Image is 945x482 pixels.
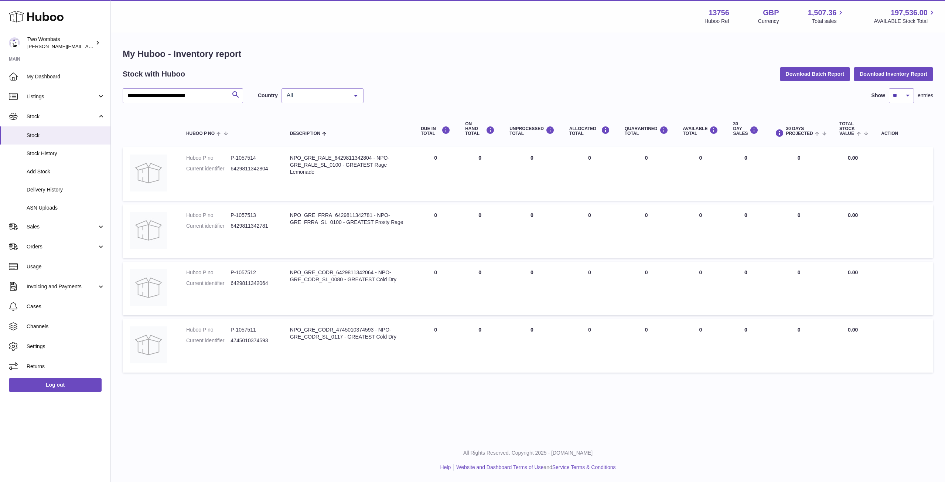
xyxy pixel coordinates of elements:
td: 0 [458,204,502,258]
span: 0 [645,155,648,161]
div: 30 DAY SALES [733,122,758,136]
a: 1,507.36 Total sales [808,8,845,25]
td: 0 [413,204,458,258]
span: Channels [27,323,105,330]
span: 0.00 [848,327,858,333]
span: Add Stock [27,168,105,175]
td: 0 [413,319,458,373]
label: Show [871,92,885,99]
div: NPO_GRE_CODR_4745010374593 - NPO-GRE_CODR_SL_0117 - GREATEST Cold Dry [290,326,406,340]
span: Cases [27,303,105,310]
td: 0 [562,319,617,373]
td: 0 [766,204,832,258]
img: product image [130,212,167,249]
a: 197,536.00 AVAILABLE Stock Total [874,8,936,25]
div: Action [881,131,926,136]
span: 0.00 [848,212,858,218]
td: 0 [676,204,726,258]
span: Listings [27,93,97,100]
span: 0.00 [848,269,858,275]
dt: Current identifier [186,280,231,287]
td: 0 [458,262,502,315]
span: 1,507.36 [808,8,837,18]
td: 0 [766,319,832,373]
span: 30 DAYS PROJECTED [786,126,813,136]
div: QUARANTINED Total [625,126,668,136]
span: 0 [645,269,648,275]
td: 0 [726,262,766,315]
td: 0 [562,204,617,258]
td: 0 [413,262,458,315]
td: 0 [502,262,562,315]
span: [PERSON_NAME][EMAIL_ADDRESS][PERSON_NAME][DOMAIN_NAME] [27,43,188,49]
div: AVAILABLE Total [683,126,719,136]
span: 197,536.00 [891,8,928,18]
div: NPO_GRE_RALE_6429811342804 - NPO-GRE_RALE_SL_0100 - GREATEST Rage Lemonade [290,155,406,176]
div: NPO_GRE_CODR_6429811342064 - NPO-GRE_CODR_SL_0080 - GREATEST Cold Dry [290,269,406,283]
td: 0 [676,319,726,373]
p: All Rights Reserved. Copyright 2025 - [DOMAIN_NAME] [117,449,939,456]
li: and [454,464,615,471]
span: Sales [27,223,97,230]
span: Settings [27,343,105,350]
td: 0 [676,147,726,201]
td: 0 [458,319,502,373]
span: Usage [27,263,105,270]
dd: 6429811342064 [231,280,275,287]
td: 0 [766,262,832,315]
td: 0 [502,204,562,258]
td: 0 [502,319,562,373]
span: 0 [645,212,648,218]
td: 0 [766,147,832,201]
span: Description [290,131,320,136]
div: DUE IN TOTAL [421,126,450,136]
button: Download Batch Report [780,67,850,81]
strong: 13756 [709,8,729,18]
span: Total sales [812,18,845,25]
td: 0 [562,147,617,201]
img: product image [130,326,167,363]
td: 0 [502,147,562,201]
span: AVAILABLE Stock Total [874,18,936,25]
img: philip.carroll@twowombats.com [9,37,20,48]
a: Website and Dashboard Terms of Use [456,464,543,470]
td: 0 [562,262,617,315]
td: 0 [413,147,458,201]
dd: P-1057511 [231,326,275,333]
div: Huboo Ref [705,18,729,25]
dd: P-1057512 [231,269,275,276]
dt: Current identifier [186,223,231,230]
td: 0 [726,319,766,373]
label: Country [258,92,278,99]
a: Log out [9,378,102,391]
div: NPO_GRE_FRRA_6429811342781 - NPO-GRE_FRRA_SL_0100 - GREATEST Frosty Rage [290,212,406,226]
dd: 6429811342804 [231,165,275,172]
span: Stock [27,113,97,120]
span: Delivery History [27,186,105,193]
span: ASN Uploads [27,204,105,211]
span: Stock History [27,150,105,157]
button: Download Inventory Report [854,67,933,81]
strong: GBP [763,8,779,18]
div: Two Wombats [27,36,94,50]
span: Total stock value [839,122,855,136]
a: Help [440,464,451,470]
span: Invoicing and Payments [27,283,97,290]
span: 0.00 [848,155,858,161]
h2: Stock with Huboo [123,69,185,79]
dt: Huboo P no [186,155,231,162]
dt: Huboo P no [186,269,231,276]
td: 0 [726,147,766,201]
dd: 6429811342781 [231,223,275,230]
td: 0 [726,204,766,258]
dt: Huboo P no [186,326,231,333]
span: entries [918,92,933,99]
img: product image [130,155,167,191]
div: Currency [758,18,779,25]
img: product image [130,269,167,306]
span: 0 [645,327,648,333]
a: Service Terms & Conditions [552,464,616,470]
div: UNPROCESSED Total [509,126,555,136]
td: 0 [458,147,502,201]
div: ALLOCATED Total [569,126,610,136]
